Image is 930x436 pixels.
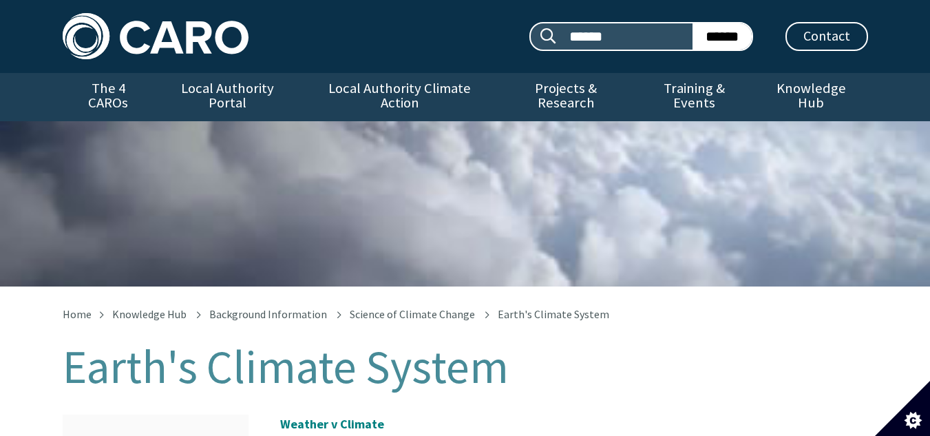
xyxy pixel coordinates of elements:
[498,73,634,121] a: Projects & Research
[875,381,930,436] button: Set cookie preferences
[350,307,475,321] a: Science of Climate Change
[63,13,249,59] img: Caro logo
[154,73,302,121] a: Local Authority Portal
[498,307,609,321] span: Earth's Climate System
[280,416,384,432] span: Weather v Climate
[785,22,868,51] a: Contact
[209,307,327,321] a: Background Information
[112,307,187,321] a: Knowledge Hub
[634,73,754,121] a: Training & Events
[63,307,92,321] a: Home
[302,73,498,121] a: Local Authority Climate Action
[63,342,868,393] h1: Earth's Climate System
[63,73,154,121] a: The 4 CAROs
[754,73,867,121] a: Knowledge Hub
